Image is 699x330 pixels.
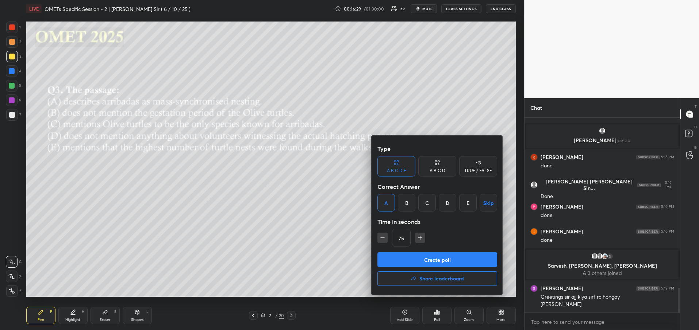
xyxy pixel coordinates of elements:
h4: Share leaderboard [419,276,464,281]
div: D [439,194,456,211]
button: Create poll [377,252,497,267]
div: B [398,194,415,211]
div: TRUE / FALSE [464,168,492,173]
div: A B C D [430,168,445,173]
button: Skip [480,194,497,211]
div: E [459,194,477,211]
div: A [377,194,395,211]
button: Share leaderboard [377,271,497,286]
div: Correct Answer [377,179,497,194]
div: Time in seconds [377,214,497,229]
div: Type [377,141,497,156]
div: A B C D E [387,168,406,173]
div: C [418,194,436,211]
